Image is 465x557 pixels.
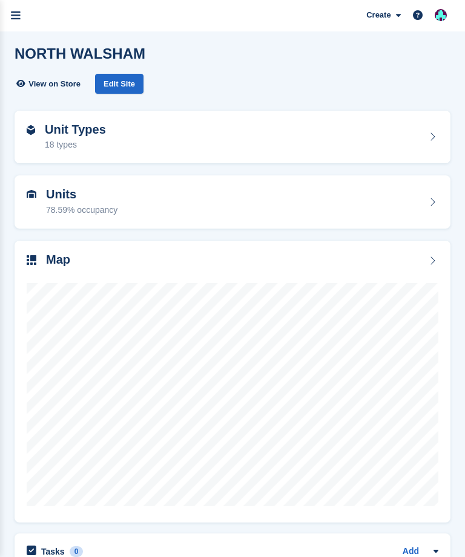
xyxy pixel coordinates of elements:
img: unit-type-icn-2b2737a686de81e16bb02015468b77c625bbabd49415b5ef34ead5e3b44a266d.svg [27,125,35,135]
div: 0 [70,546,84,557]
h2: Unit Types [45,123,106,137]
span: View on Store [28,78,81,90]
h2: Map [46,253,70,267]
h2: Units [46,187,117,201]
div: Edit Site [95,74,143,94]
a: Edit Site [95,74,143,99]
a: Unit Types 18 types [15,111,450,164]
div: 18 types [45,138,106,151]
img: Simon Gardner [435,9,447,21]
a: Units 78.59% occupancy [15,175,450,229]
img: map-icn-33ee37083ee616e46c38cad1a60f524a97daa1e2b2c8c0bc3eb3415660979fc1.svg [27,255,36,265]
h2: Tasks [41,546,65,557]
div: 78.59% occupancy [46,204,117,217]
span: Create [366,9,391,21]
h2: NORTH WALSHAM [15,45,145,62]
img: unit-icn-7be61d7bf1b0ce9d3e12c5938cc71ed9869f7b940bace4675aadf7bd6d80202e.svg [27,190,36,198]
a: Map [15,241,450,523]
a: View on Store [15,74,85,94]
